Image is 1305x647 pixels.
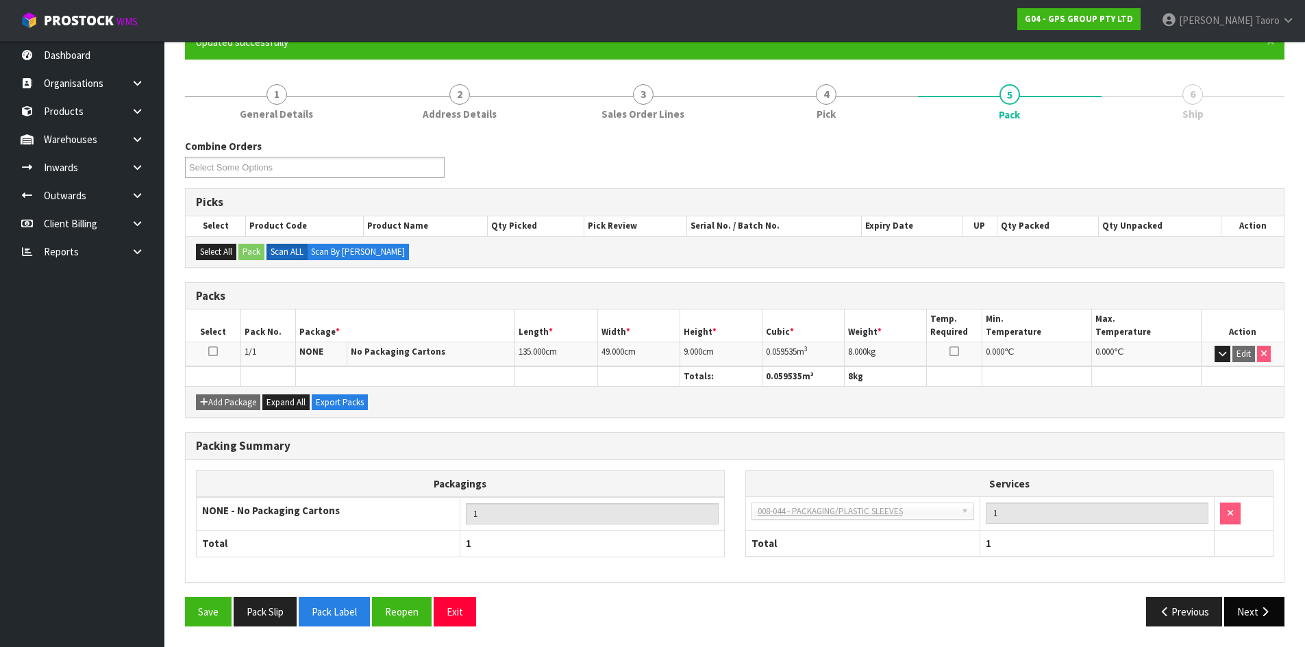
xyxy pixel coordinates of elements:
th: Qty Packed [997,216,1098,236]
button: Select All [196,244,236,260]
th: Temp. Required [927,309,982,342]
h3: Picks [196,196,1273,209]
span: Pack [185,129,1284,637]
th: Cubic [762,309,845,342]
td: cm [597,342,680,366]
button: Pack Slip [234,597,297,626]
h3: Packing Summary [196,440,1273,453]
strong: NONE [299,346,323,357]
span: 1 [266,84,287,105]
span: 0.059535 [766,370,802,382]
th: Pack No. [240,309,295,342]
strong: NONE - No Packaging Cartons [202,504,340,517]
span: 2 [449,84,470,105]
sup: 3 [804,344,808,353]
button: Reopen [372,597,432,626]
span: 4 [816,84,836,105]
img: cube-alt.png [21,12,38,29]
th: Total [197,531,460,557]
span: 1/1 [245,346,256,357]
button: Pack [238,244,264,260]
span: Expand All [266,396,306,408]
span: Updated successfully [195,36,288,49]
small: WMS [116,15,138,28]
label: Scan By [PERSON_NAME] [307,244,409,260]
th: Package [295,309,515,342]
span: 0.000 [986,346,1004,357]
button: Save [185,597,232,626]
button: Previous [1146,597,1223,626]
th: Height [680,309,762,342]
button: Exit [434,597,476,626]
label: Scan ALL [266,244,308,260]
button: Export Packs [312,394,368,411]
span: 49.000 [601,346,624,357]
span: 3 [633,84,654,105]
label: Combine Orders [185,139,262,153]
span: 008-044 - PACKAGING/PLASTIC SLEEVES [758,503,956,520]
th: Pick Review [584,216,687,236]
th: Totals: [680,366,762,386]
span: General Details [240,107,313,121]
th: Select [186,309,240,342]
span: 8.000 [848,346,867,357]
span: 6 [1182,84,1203,105]
span: 0.000 [1095,346,1114,357]
th: Product Name [364,216,488,236]
span: 135.000 [519,346,545,357]
td: cm [680,342,762,366]
strong: No Packaging Cartons [351,346,445,357]
th: Services [746,471,1273,497]
th: Serial No. / Batch No. [687,216,862,236]
th: Min. Temperature [982,309,1091,342]
span: Sales Order Lines [601,107,684,121]
td: ℃ [1091,342,1201,366]
button: Add Package [196,394,260,411]
span: [PERSON_NAME] [1179,14,1253,27]
button: Edit [1232,346,1255,362]
th: Total [746,530,980,556]
span: Pick [817,107,836,121]
th: kg [845,366,927,386]
button: Next [1224,597,1284,626]
th: UP [962,216,997,236]
span: 0.059535 [766,346,797,357]
td: cm [515,342,597,366]
strong: G04 - GPS GROUP PTY LTD [1025,13,1133,25]
th: Action [1221,216,1284,236]
span: ProStock [44,12,114,29]
th: Weight [845,309,927,342]
td: kg [845,342,927,366]
th: m³ [762,366,845,386]
span: Ship [1182,107,1204,121]
button: Expand All [262,394,310,411]
span: Address Details [423,107,497,121]
span: 1 [466,537,471,550]
th: Qty Unpacked [1098,216,1221,236]
th: Action [1202,309,1284,342]
td: ℃ [982,342,1091,366]
th: Width [597,309,680,342]
th: Packagings [197,470,725,497]
span: 9.000 [684,346,702,357]
th: Max. Temperature [1091,309,1201,342]
span: 5 [999,84,1020,105]
span: Taoro [1255,14,1280,27]
a: G04 - GPS GROUP PTY LTD [1017,8,1141,30]
td: m [762,342,845,366]
span: Pack [999,107,1020,122]
h3: Packs [196,290,1273,303]
th: Expiry Date [862,216,962,236]
button: Pack Label [299,597,370,626]
th: Length [515,309,597,342]
span: 1 [986,537,991,550]
th: Select [186,216,246,236]
span: 8 [848,370,853,382]
th: Product Code [246,216,364,236]
th: Qty Picked [488,216,584,236]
